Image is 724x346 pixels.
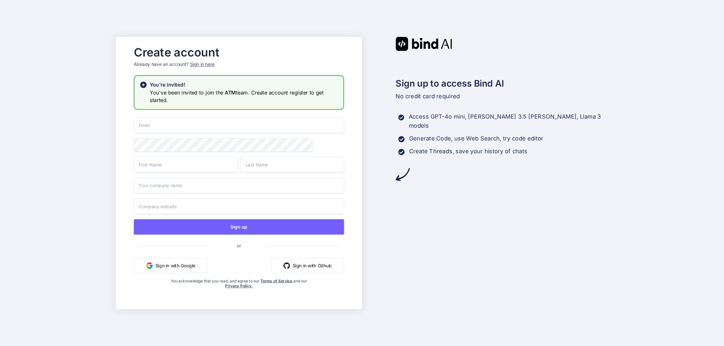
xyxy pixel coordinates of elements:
p: Create Threads, save your history of chats [409,147,528,156]
button: Sign in with Github [271,258,344,273]
img: github [284,262,290,269]
h2: Sign up to access Bind AI [396,76,608,90]
h3: You've been invited to join the team. Create account register to get started. [150,89,338,104]
button: Sign in with Google [134,258,208,273]
p: Generate Code, use Web Search, try code editor [409,134,543,143]
input: Email [134,117,344,133]
span: ATM [225,89,236,96]
a: Privacy Policy. [225,284,253,288]
img: Bind AI logo [396,37,452,51]
img: google [146,262,153,269]
p: No credit card required [396,92,608,101]
span: or [211,238,267,253]
input: Your company name [134,178,344,194]
img: arrow [396,168,410,181]
h2: You're invited! [150,81,338,88]
div: Sign in here [190,61,215,68]
div: You acknowledge that you read, and agree to our and our [169,278,309,304]
input: Last Name [240,157,344,172]
input: Company website [134,198,344,214]
a: Terms of Service [261,278,293,283]
button: Sign up [134,219,344,235]
h2: Create account [134,47,344,57]
input: First Name [134,157,238,172]
p: Access GPT-4o mini, [PERSON_NAME] 3.5 [PERSON_NAME], Llama 3 models [409,113,608,131]
p: Already have an account? [134,61,344,68]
